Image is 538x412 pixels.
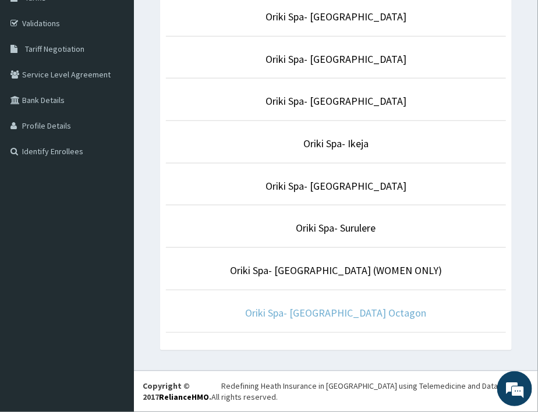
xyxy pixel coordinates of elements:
a: Oriki Spa- [GEOGRAPHIC_DATA] Octagon [246,306,427,319]
footer: All rights reserved. [134,371,538,412]
a: RelianceHMO [159,392,209,403]
div: Redefining Heath Insurance in [GEOGRAPHIC_DATA] using Telemedicine and Data Science! [221,380,529,392]
a: Oriki Spa- [GEOGRAPHIC_DATA] [266,179,406,193]
a: Oriki Spa- [GEOGRAPHIC_DATA] [266,94,406,108]
a: Oriki Spa- Ikeja [303,137,369,150]
a: Oriki Spa- [GEOGRAPHIC_DATA] [266,52,406,66]
span: Tariff Negotiation [25,44,84,54]
a: Oriki Spa- Surulere [296,221,376,235]
a: Oriki Spa- [GEOGRAPHIC_DATA] [266,10,406,23]
strong: Copyright © 2017 . [143,381,211,403]
a: Oriki Spa- [GEOGRAPHIC_DATA] (WOMEN ONLY) [230,264,442,277]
